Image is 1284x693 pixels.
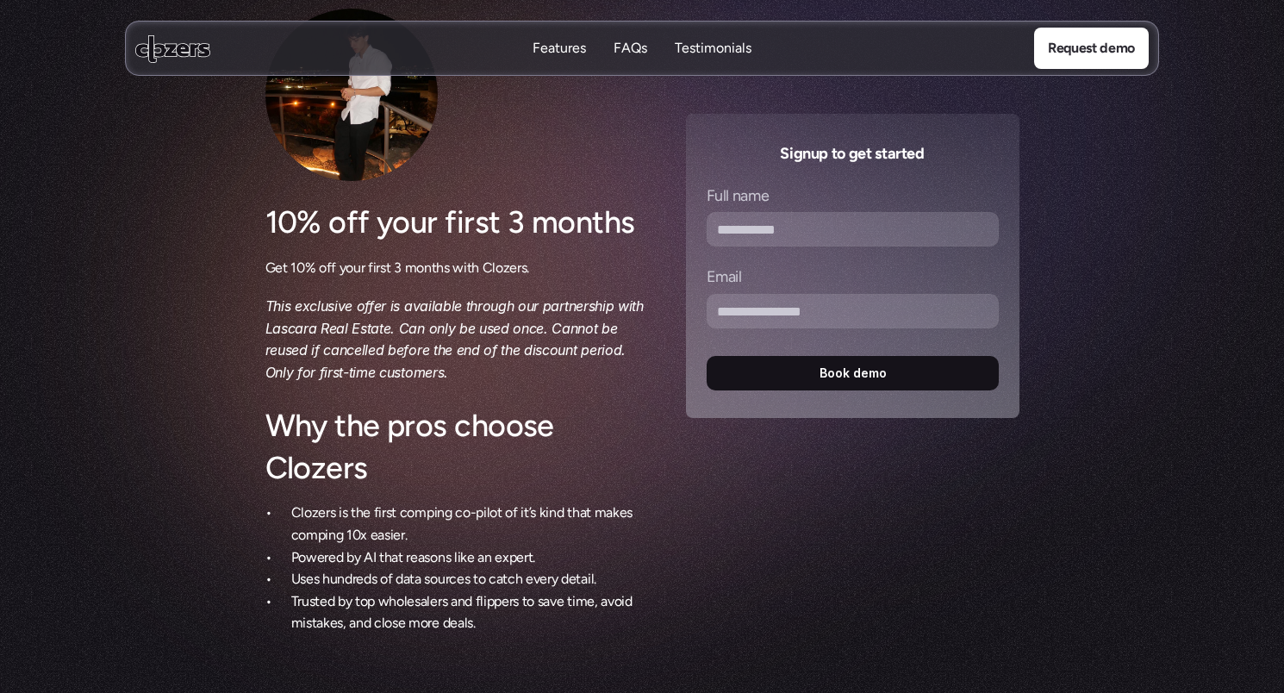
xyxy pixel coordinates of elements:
[265,405,645,490] h2: Why the pros choose Clozers
[675,39,751,58] p: Testimonials
[707,294,999,328] input: Email
[265,202,645,244] h2: 10% off your first 3 months
[533,58,586,77] p: Features
[707,356,999,390] button: Book demo
[614,58,647,77] p: FAQs
[707,213,999,247] input: Full name
[291,502,645,546] p: Clozers is the first comping co-pilot of it’s kind that makes comping 10x easier.
[291,590,645,634] p: Trusted by top wholesalers and flippers to save time, avoid mistakes, and close more deals.
[533,39,586,59] a: FeaturesFeatures
[533,39,586,58] p: Features
[707,268,742,288] p: Email
[265,257,645,279] p: Get 10% off your first 3 months with Clozers.
[675,39,751,59] a: TestimonialsTestimonials
[1034,28,1149,69] a: Request demo
[291,568,645,590] p: Uses hundreds of data sources to catch every detail.
[291,546,645,569] p: Powered by AI that reasons like an expert.
[707,141,999,165] h3: Signup to get started
[1048,37,1135,59] p: Request demo
[265,297,648,381] em: This exclusive offer is available through our partnership with Lascara Real Estate. Can only be u...
[614,39,647,58] p: FAQs
[819,366,886,381] p: Book demo
[614,39,647,59] a: FAQsFAQs
[707,186,770,206] p: Full name
[675,58,751,77] p: Testimonials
